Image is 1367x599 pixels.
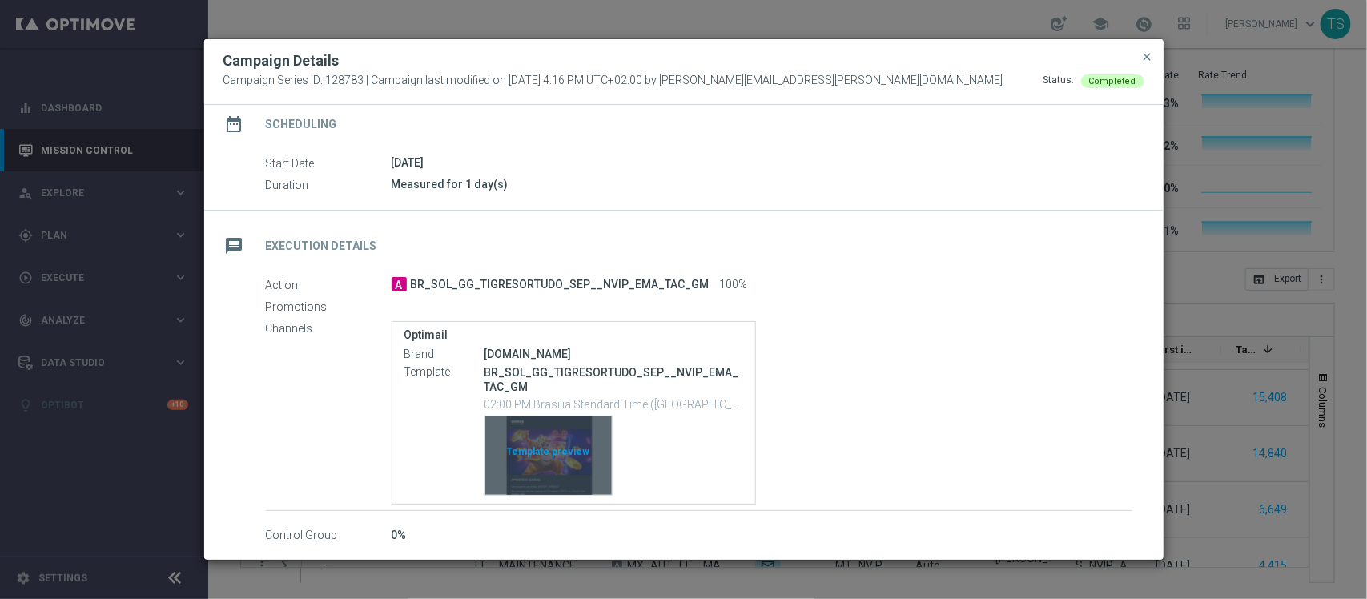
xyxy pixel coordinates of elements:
[392,277,407,291] span: A
[485,416,612,495] div: Template preview
[1081,74,1144,86] colored-tag: Completed
[392,527,1132,543] div: 0%
[392,176,1132,192] div: Measured for 1 day(s)
[266,239,377,254] h2: Execution Details
[411,278,710,292] span: BR_SOL_GG_TIGRESORTUDO_SEP__NVIP_EMA_TAC_GM
[392,155,1132,171] div: [DATE]
[220,110,249,139] i: date_range
[720,278,748,292] span: 100%
[484,346,743,362] div: [DOMAIN_NAME]
[266,321,392,336] label: Channels
[220,231,249,260] i: message
[266,117,337,132] h2: Scheduling
[266,529,392,543] label: Control Group
[404,348,484,362] label: Brand
[1141,50,1154,63] span: close
[1089,76,1136,86] span: Completed
[266,178,392,192] label: Duration
[266,156,392,171] label: Start Date
[1043,74,1075,88] div: Status:
[223,74,1003,88] span: Campaign Series ID: 128783 | Campaign last modified on [DATE] 4:16 PM UTC+02:00 by [PERSON_NAME][...
[484,416,613,496] button: Template preview
[266,278,392,292] label: Action
[223,51,340,70] h2: Campaign Details
[484,396,743,412] p: 02:00 PM Brasilia Standard Time (Sao Paulo) (UTC -03:00)
[484,365,743,394] p: BR_SOL_GG_TIGRESORTUDO_SEP__NVIP_EMA_TAC_GM
[266,299,392,314] label: Promotions
[404,365,484,380] label: Template
[404,328,743,342] label: Optimail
